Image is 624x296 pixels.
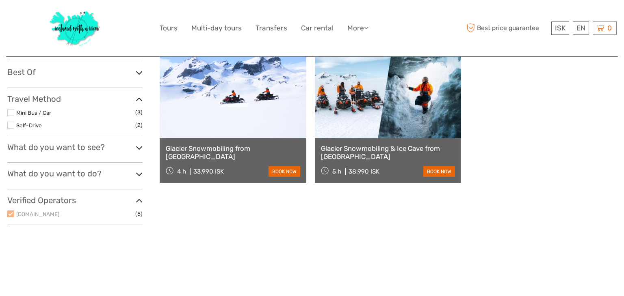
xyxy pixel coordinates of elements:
a: book now [423,166,455,177]
div: 33.990 ISK [193,168,224,175]
a: [DOMAIN_NAME] [16,211,59,217]
div: 38.990 ISK [349,168,379,175]
a: Transfers [256,22,287,34]
h3: What do you want to do? [7,169,143,178]
a: Car rental [301,22,334,34]
a: Glacier Snowmobiling & Ice Cave from [GEOGRAPHIC_DATA] [321,144,455,161]
span: 0 [606,24,613,32]
span: 4 h [177,168,186,175]
a: book now [269,166,300,177]
a: Mini Bus / Car [16,109,51,116]
a: Tours [160,22,178,34]
div: EN [573,21,589,35]
a: Self-Drive [16,122,42,129]
span: (5) [135,209,143,219]
h3: Best Of [7,67,143,77]
h3: Travel Method [7,94,143,104]
h3: Verified Operators [7,195,143,205]
h3: What do you want to see? [7,142,143,152]
a: Glacier Snowmobiling from [GEOGRAPHIC_DATA] [166,144,300,161]
span: 5 h [332,168,341,175]
span: (3) [135,108,143,117]
span: (2) [135,120,143,130]
a: More [347,22,368,34]
span: Best price guarantee [464,21,549,35]
a: Multi-day tours [191,22,242,34]
img: 1077-ca632067-b948-436b-9c7a-efe9894e108b_logo_big.jpg [45,6,105,50]
span: ISK [555,24,565,32]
